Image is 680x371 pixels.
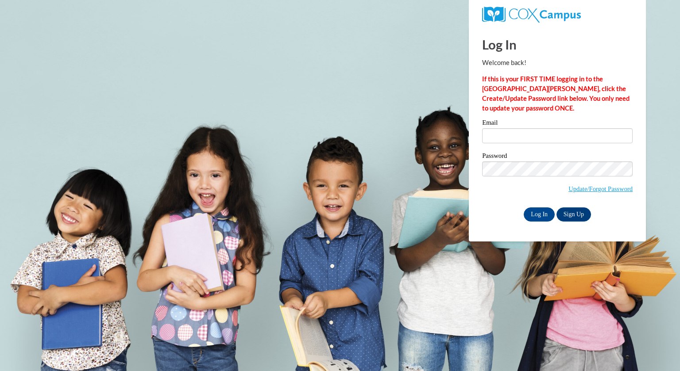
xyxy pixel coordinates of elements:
a: Sign Up [556,207,591,222]
a: COX Campus [482,10,581,18]
label: Password [482,153,633,161]
p: Welcome back! [482,58,633,68]
input: Log In [524,207,555,222]
strong: If this is your FIRST TIME logging in to the [GEOGRAPHIC_DATA][PERSON_NAME], click the Create/Upd... [482,75,630,112]
label: Email [482,119,633,128]
h1: Log In [482,35,633,54]
a: Update/Forgot Password [568,185,633,192]
img: COX Campus [482,7,581,23]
